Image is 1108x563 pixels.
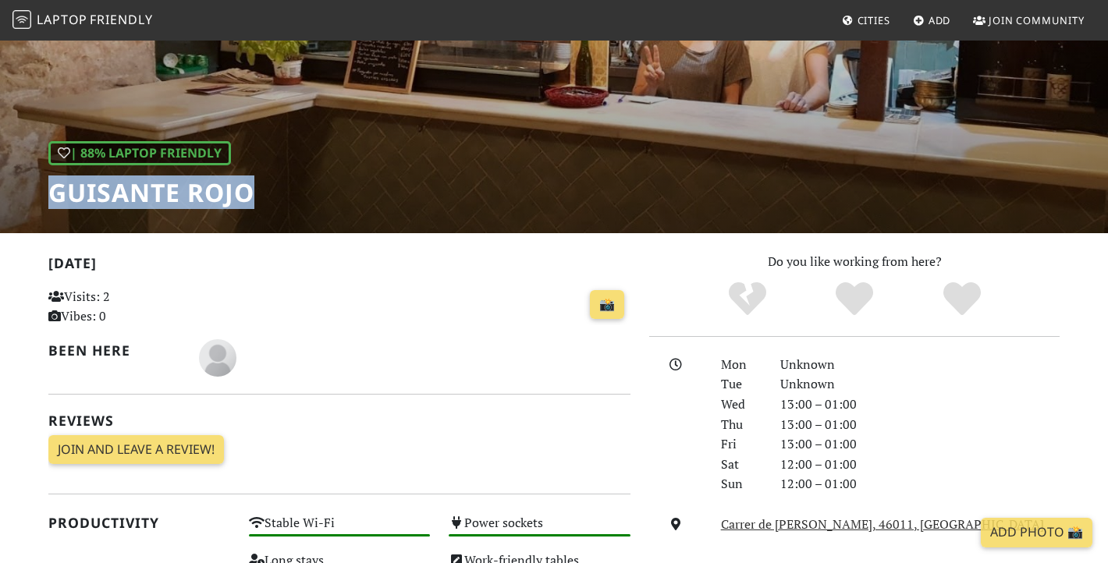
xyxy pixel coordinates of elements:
div: 13:00 – 01:00 [771,395,1069,415]
div: 12:00 – 01:00 [771,455,1069,475]
img: blank-535327c66bd565773addf3077783bbfce4b00ec00e9fd257753287c682c7fa38.png [199,339,236,377]
h2: Productivity [48,515,230,531]
div: Wed [712,395,771,415]
div: Definitely! [908,280,1016,319]
h2: Been here [48,342,180,359]
a: Add [907,6,957,34]
a: 📸 [590,290,624,320]
div: Tue [712,374,771,395]
div: Thu [712,415,771,435]
div: Stable Wi-Fi [240,512,440,549]
a: Join Community [967,6,1091,34]
span: Friendly [90,11,152,28]
a: LaptopFriendly LaptopFriendly [12,7,153,34]
h1: Guisante Rojo [48,178,254,207]
div: Power sockets [439,512,640,549]
div: Unknown [771,355,1069,375]
img: LaptopFriendly [12,10,31,29]
span: Add [929,13,951,27]
div: 13:00 – 01:00 [771,415,1069,435]
div: Sat [712,455,771,475]
a: Join and leave a review! [48,435,224,465]
div: Mon [712,355,771,375]
div: Unknown [771,374,1069,395]
h2: [DATE] [48,255,630,278]
a: Cities [836,6,897,34]
p: Do you like working from here? [649,252,1060,272]
div: No [694,280,801,319]
div: Sun [712,474,771,494]
h2: Reviews [48,413,630,429]
span: Cities [858,13,890,27]
div: 12:00 – 01:00 [771,474,1069,494]
div: Yes [801,280,908,319]
div: Fri [712,434,771,455]
div: 13:00 – 01:00 [771,434,1069,455]
a: Carrer de [PERSON_NAME], 46011, [GEOGRAPHIC_DATA] [721,515,1044,533]
p: Visits: 2 Vibes: 0 [48,287,230,327]
span: Alexander Hallgren [199,348,236,365]
span: Join Community [989,13,1085,27]
div: | 88% Laptop Friendly [48,141,231,166]
span: Laptop [37,11,87,28]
